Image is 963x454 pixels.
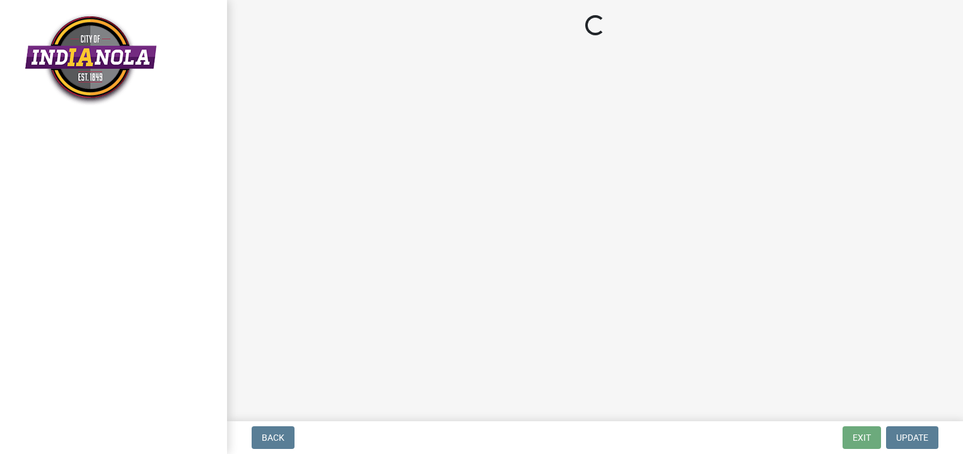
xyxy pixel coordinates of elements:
[896,433,928,443] span: Update
[843,426,881,449] button: Exit
[886,426,938,449] button: Update
[262,433,284,443] span: Back
[25,13,156,106] img: City of Indianola, Iowa
[252,426,295,449] button: Back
